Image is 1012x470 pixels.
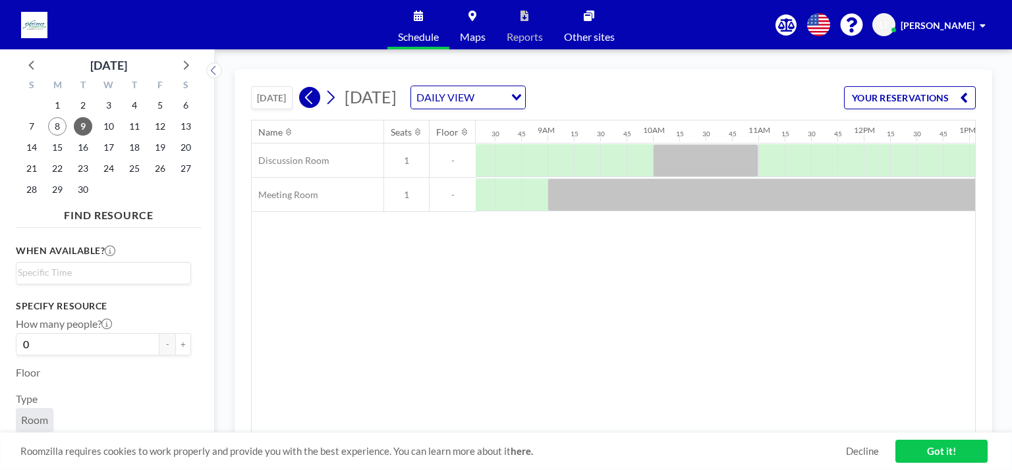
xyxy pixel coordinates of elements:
[511,445,533,457] a: here.
[895,440,988,463] a: Got it!
[125,96,144,115] span: Thursday, September 4, 2025
[48,117,67,136] span: Monday, September 8, 2025
[147,78,173,95] div: F
[151,159,169,178] span: Friday, September 26, 2025
[74,117,92,136] span: Tuesday, September 9, 2025
[177,138,195,157] span: Saturday, September 20, 2025
[623,130,631,138] div: 45
[252,189,318,201] span: Meeting Room
[45,78,70,95] div: M
[258,126,283,138] div: Name
[90,56,127,74] div: [DATE]
[643,125,665,135] div: 10AM
[22,180,41,199] span: Sunday, September 28, 2025
[177,159,195,178] span: Saturday, September 27, 2025
[844,86,976,109] button: YOUR RESERVATIONS
[880,19,889,31] span: LT
[846,445,879,457] a: Decline
[781,130,789,138] div: 15
[748,125,770,135] div: 11AM
[125,117,144,136] span: Thursday, September 11, 2025
[411,86,525,109] div: Search for option
[518,130,526,138] div: 45
[22,138,41,157] span: Sunday, September 14, 2025
[159,333,175,355] button: -
[151,117,169,136] span: Friday, September 12, 2025
[177,117,195,136] span: Saturday, September 13, 2025
[345,87,397,107] span: [DATE]
[125,138,144,157] span: Thursday, September 18, 2025
[729,130,737,138] div: 45
[391,126,412,138] div: Seats
[854,125,875,135] div: 12PM
[384,189,429,201] span: 1
[151,138,169,157] span: Friday, September 19, 2025
[16,317,112,330] label: How many people?
[125,159,144,178] span: Thursday, September 25, 2025
[48,159,67,178] span: Monday, September 22, 2025
[96,78,122,95] div: W
[538,125,555,135] div: 9AM
[676,130,684,138] div: 15
[48,138,67,157] span: Monday, September 15, 2025
[74,159,92,178] span: Tuesday, September 23, 2025
[99,138,118,157] span: Wednesday, September 17, 2025
[74,180,92,199] span: Tuesday, September 30, 2025
[430,155,476,167] span: -
[21,413,48,427] span: Room
[99,96,118,115] span: Wednesday, September 3, 2025
[834,130,842,138] div: 45
[430,189,476,201] span: -
[177,96,195,115] span: Saturday, September 6, 2025
[414,89,477,106] span: DAILY VIEW
[20,445,846,457] span: Roomzilla requires cookies to work properly and provide you with the best experience. You can lea...
[19,78,45,95] div: S
[151,96,169,115] span: Friday, September 5, 2025
[478,89,503,106] input: Search for option
[913,130,921,138] div: 30
[564,32,615,42] span: Other sites
[99,117,118,136] span: Wednesday, September 10, 2025
[940,130,947,138] div: 45
[16,392,38,405] label: Type
[507,32,543,42] span: Reports
[436,126,459,138] div: Floor
[597,130,605,138] div: 30
[74,138,92,157] span: Tuesday, September 16, 2025
[887,130,895,138] div: 15
[398,32,439,42] span: Schedule
[384,155,429,167] span: 1
[175,333,191,355] button: +
[99,159,118,178] span: Wednesday, September 24, 2025
[16,203,202,222] h4: FIND RESOURCE
[22,159,41,178] span: Sunday, September 21, 2025
[16,300,191,312] h3: Specify resource
[571,130,578,138] div: 15
[121,78,147,95] div: T
[74,96,92,115] span: Tuesday, September 2, 2025
[18,265,183,280] input: Search for option
[48,180,67,199] span: Monday, September 29, 2025
[460,32,486,42] span: Maps
[21,12,47,38] img: organization-logo
[702,130,710,138] div: 30
[251,86,293,109] button: [DATE]
[16,366,40,379] label: Floor
[252,155,329,167] span: Discussion Room
[22,117,41,136] span: Sunday, September 7, 2025
[492,130,499,138] div: 30
[901,20,974,31] span: [PERSON_NAME]
[173,78,198,95] div: S
[808,130,816,138] div: 30
[959,125,976,135] div: 1PM
[70,78,96,95] div: T
[48,96,67,115] span: Monday, September 1, 2025
[16,263,190,282] div: Search for option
